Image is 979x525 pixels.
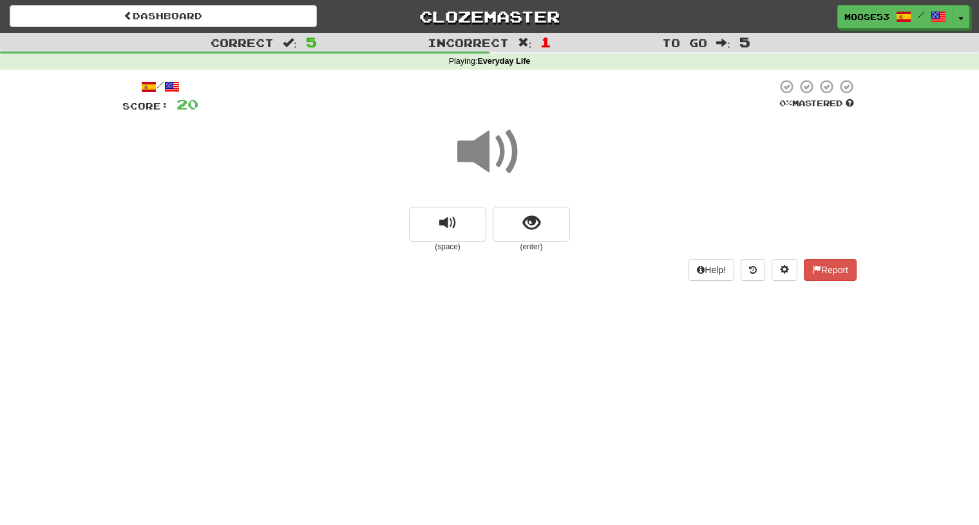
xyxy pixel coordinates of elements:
span: To go [662,36,707,49]
span: : [283,37,297,48]
span: moose53 [844,11,889,23]
button: Help! [689,259,734,281]
strong: Everyday Life [477,57,530,66]
span: Correct [211,36,274,49]
div: / [122,79,198,95]
button: Report [804,259,857,281]
span: Incorrect [428,36,509,49]
span: 5 [306,34,317,50]
span: / [918,10,924,19]
button: replay audio [409,207,486,242]
a: Clozemaster [336,5,643,28]
a: Dashboard [10,5,317,27]
small: (space) [409,242,486,253]
small: (enter) [493,242,570,253]
div: Mastered [777,98,857,110]
span: Score: [122,100,169,111]
button: show sentence [493,207,570,242]
span: : [518,37,532,48]
span: 0 % [779,98,792,108]
span: 1 [540,34,551,50]
span: : [716,37,730,48]
button: Round history (alt+y) [741,259,765,281]
a: moose53 / [837,5,953,28]
span: 20 [176,96,198,112]
span: 5 [739,34,750,50]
